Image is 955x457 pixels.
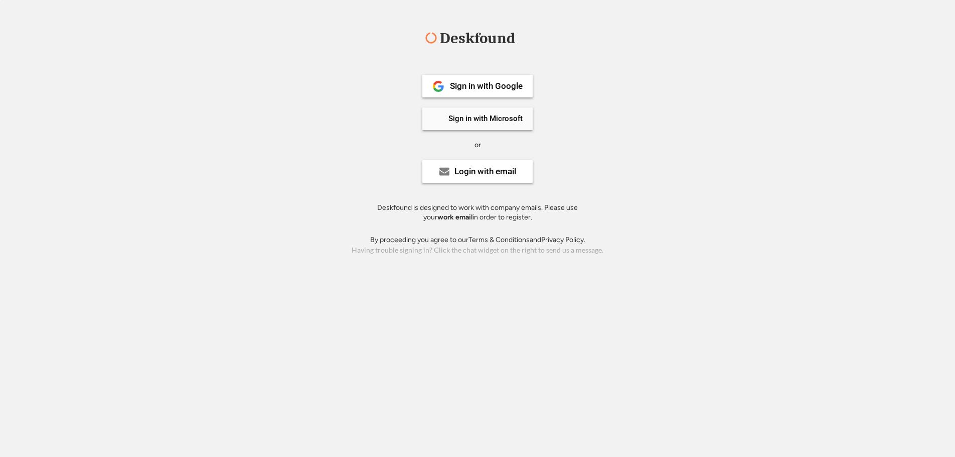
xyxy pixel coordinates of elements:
[435,31,520,46] div: Deskfound
[454,167,516,176] div: Login with email
[432,113,444,125] img: yH5BAEAAAAALAAAAAABAAEAAAIBRAA7
[432,80,444,92] img: 1024px-Google__G__Logo.svg.png
[474,140,481,150] div: or
[450,82,523,90] div: Sign in with Google
[370,235,585,245] div: By proceeding you agree to our and
[468,236,530,244] a: Terms & Conditions
[541,236,585,244] a: Privacy Policy.
[437,213,472,221] strong: work email
[448,115,523,123] div: Sign in with Microsoft
[365,203,590,222] div: Deskfound is designed to work with company emails. Please use your in order to register.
